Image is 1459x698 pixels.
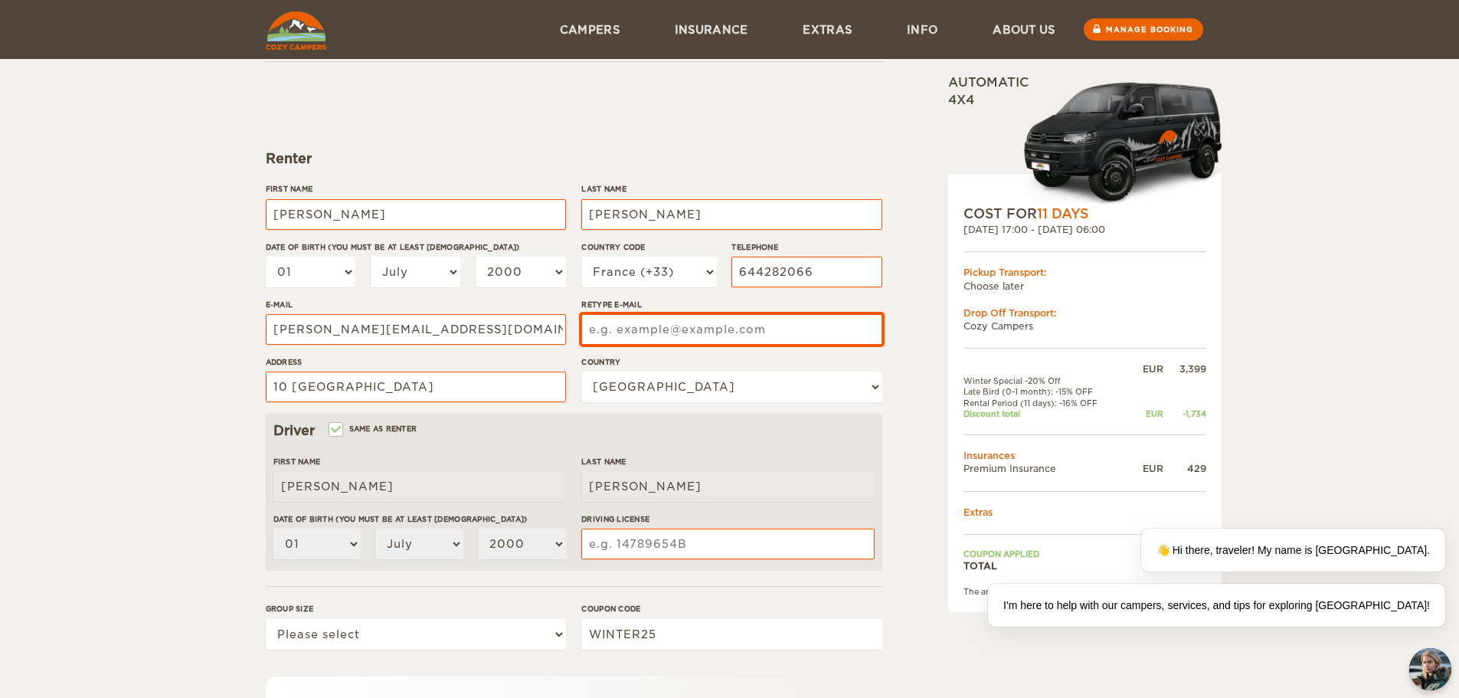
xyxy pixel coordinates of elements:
[1163,462,1206,475] div: 429
[1009,79,1222,205] img: Cozy-3.png
[963,559,1128,572] td: TOTAL
[963,386,1128,397] td: Late Bird (0-1 month): -15% OFF
[1163,408,1206,419] div: -1,734
[963,375,1128,386] td: Winter Special -20% Off
[988,584,1445,627] div: I'm here to help with our campers, services, and tips for exploring [GEOGRAPHIC_DATA]!
[963,280,1206,293] td: Choose later
[963,462,1128,475] td: Premium Insurance
[1409,648,1451,690] img: Freyja at Cozy Campers
[273,421,875,440] div: Driver
[1084,18,1203,41] a: Manage booking
[266,241,566,253] label: Date of birth (You must be at least [DEMOGRAPHIC_DATA])
[581,199,882,230] input: e.g. Smith
[581,314,882,345] input: e.g. example@example.com
[963,320,1206,333] td: Cozy Campers
[581,471,874,502] input: e.g. Smith
[273,513,566,525] label: Date of birth (You must be at least [DEMOGRAPHIC_DATA])
[273,456,566,467] label: First Name
[1128,408,1163,419] div: EUR
[948,74,1222,205] div: Automatic 4x4
[330,426,340,436] input: Same as renter
[1163,362,1206,375] div: 3,399
[963,449,1206,462] td: Insurances
[581,241,716,253] label: Country Code
[963,306,1206,320] div: Drop Off Transport:
[963,549,1128,559] td: Coupon applied
[963,223,1206,236] div: [DATE] 17:00 - [DATE] 06:00
[581,183,882,195] label: Last Name
[581,603,882,614] label: Coupon code
[266,199,566,230] input: e.g. William
[273,471,566,502] input: e.g. William
[581,456,874,467] label: Last Name
[266,356,566,368] label: Address
[581,299,882,310] label: Retype E-mail
[330,421,417,436] label: Same as renter
[963,408,1128,419] td: Discount total
[581,529,874,559] input: e.g. 14789654B
[963,586,1206,597] div: The amount will be charged in EUR
[581,513,874,525] label: Driving License
[1141,529,1445,572] div: 👋 Hi there, traveler! My name is [GEOGRAPHIC_DATA].
[266,314,566,345] input: e.g. example@example.com
[963,205,1206,223] div: COST FOR
[1128,362,1163,375] div: EUR
[266,603,566,614] label: Group size
[266,183,566,195] label: First Name
[731,257,882,287] input: e.g. 1 234 567 890
[581,356,882,368] label: Country
[1128,462,1163,475] div: EUR
[963,398,1128,408] td: Rental Period (11 days): -16% OFF
[266,299,566,310] label: E-mail
[1037,206,1088,221] span: 11 Days
[963,506,1206,519] td: Extras
[731,241,882,253] label: Telephone
[266,149,882,168] div: Renter
[266,11,326,50] img: Cozy Campers
[1409,648,1451,690] button: chat-button
[266,372,566,402] input: e.g. Street, City, Zip Code
[963,266,1206,279] div: Pickup Transport:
